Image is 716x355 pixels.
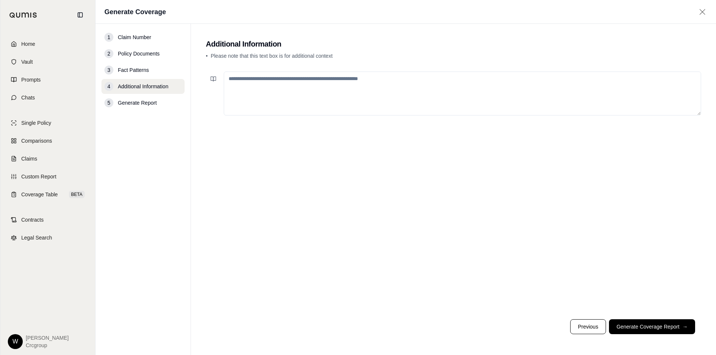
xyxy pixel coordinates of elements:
button: Generate Coverage Report→ [609,319,695,334]
a: Single Policy [5,115,91,131]
span: Please note that this text box is for additional context [211,53,333,59]
span: [PERSON_NAME] [26,334,69,342]
span: Crcgroup [26,342,69,349]
h1: Generate Coverage [104,7,166,17]
a: Coverage TableBETA [5,186,91,203]
a: Comparisons [5,133,91,149]
a: Contracts [5,212,91,228]
span: Policy Documents [118,50,160,57]
span: Coverage Table [21,191,58,198]
a: Legal Search [5,229,91,246]
div: 3 [104,66,113,75]
span: Single Policy [21,119,51,127]
span: Custom Report [21,173,56,180]
a: Prompts [5,72,91,88]
span: Legal Search [21,234,52,241]
a: Custom Report [5,168,91,185]
span: → [682,323,688,330]
div: 1 [104,33,113,42]
div: 5 [104,98,113,107]
span: Home [21,40,35,48]
span: Generate Report [118,99,157,107]
h2: Additional Information [206,39,701,49]
span: Claim Number [118,34,151,41]
span: Contracts [21,216,44,224]
a: Claims [5,150,91,167]
span: • [206,53,208,59]
a: Home [5,36,91,52]
div: 4 [104,82,113,91]
a: Vault [5,54,91,70]
div: 2 [104,49,113,58]
div: W [8,334,23,349]
span: Prompts [21,76,41,83]
span: Additional Information [118,83,168,90]
span: BETA [69,191,85,198]
span: Chats [21,94,35,101]
a: Chats [5,89,91,106]
span: Comparisons [21,137,52,145]
button: Previous [570,319,606,334]
span: Vault [21,58,33,66]
span: Fact Patterns [118,66,149,74]
span: Claims [21,155,37,162]
button: Collapse sidebar [74,9,86,21]
img: Qumis Logo [9,12,37,18]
